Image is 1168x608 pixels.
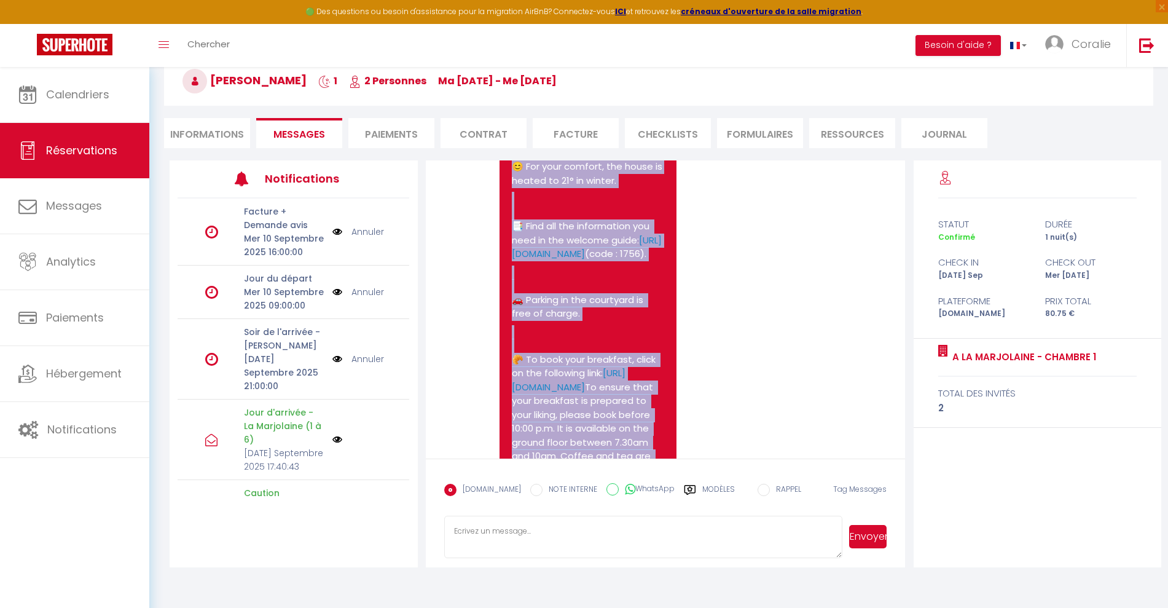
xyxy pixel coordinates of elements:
[1037,255,1145,270] div: check out
[938,401,1137,416] div: 2
[332,225,342,239] img: NO IMAGE
[332,285,342,299] img: NO IMAGE
[512,160,664,188] p: 😊 For your comfort, the house is heated to 21° in winter.
[938,386,1137,401] div: total des invités
[46,366,122,381] span: Hébergement
[438,74,557,88] span: ma [DATE] - me [DATE]
[1139,38,1154,53] img: logout
[938,232,975,242] span: Confirmé
[930,255,1038,270] div: check in
[930,308,1038,320] div: [DOMAIN_NAME]
[349,74,426,88] span: 2 Personnes
[512,219,664,261] p: 📑 Find all the information you need in the welcome guide: (code : 1756).
[809,118,895,148] li: Ressources
[164,118,250,148] li: Informations
[1037,217,1145,232] div: durée
[10,5,47,42] button: Ouvrir le widget de chat LiveChat
[244,205,324,232] p: Facture + Demande avis
[46,198,102,213] span: Messages
[1037,232,1145,243] div: 1 nuit(s)
[833,484,887,494] span: Tag Messages
[512,234,662,261] a: [URL][DOMAIN_NAME]
[1072,36,1111,52] span: Coralie
[47,422,117,437] span: Notifications
[930,217,1038,232] div: statut
[619,483,675,497] label: WhatsApp
[615,6,626,17] a: ICI
[930,294,1038,309] div: Plateforme
[265,165,361,192] h3: Notifications
[770,484,801,497] label: RAPPEL
[37,34,112,55] img: Super Booking
[244,486,324,500] p: Caution
[182,73,307,88] span: [PERSON_NAME]
[533,118,619,148] li: Facture
[244,352,324,393] p: [DATE] Septembre 2025 21:00:00
[901,118,987,148] li: Journal
[351,285,384,299] a: Annuler
[46,310,104,325] span: Paiements
[318,74,337,88] span: 1
[543,484,597,497] label: NOTE INTERNE
[273,127,325,141] span: Messages
[1037,294,1145,309] div: Prix total
[457,484,521,497] label: [DOMAIN_NAME]
[348,118,434,148] li: Paiements
[930,270,1038,282] div: [DATE] Sep
[702,484,735,505] label: Modèles
[46,143,117,158] span: Réservations
[1045,35,1064,53] img: ...
[1036,24,1126,67] a: ... Coralie
[332,435,342,444] img: NO IMAGE
[1037,308,1145,320] div: 80.75 €
[512,293,664,321] p: 🚗 Parking in the courtyard is free of charge.
[351,352,384,366] a: Annuler
[244,325,324,352] p: Soir de l'arrivée - [PERSON_NAME]
[1037,270,1145,282] div: Mer [DATE]
[244,285,324,312] p: Mer 10 Septembre 2025 09:00:00
[441,118,527,148] li: Contrat
[332,352,342,366] img: NO IMAGE
[187,38,230,50] span: Chercher
[915,35,1001,56] button: Besoin d'aide ?
[717,118,803,148] li: FORMULAIRES
[681,6,861,17] a: créneaux d'ouverture de la salle migration
[948,350,1096,365] a: A la Marjolaine - Chambre 1
[849,525,887,548] button: Envoyer
[244,446,324,473] p: [DATE] Septembre 2025 17:40:43
[244,272,324,285] p: Jour du départ
[244,406,324,446] p: Jour d'arrivée - La Marjolaine (1 à 6)
[351,225,384,239] a: Annuler
[512,353,664,478] p: 🥐 To book your breakfast, click on the following link: To ensure that your breakfast is prepared ...
[46,254,96,269] span: Analytics
[46,87,109,102] span: Calendriers
[178,24,239,67] a: Chercher
[625,118,711,148] li: CHECKLISTS
[512,366,625,393] a: [URL][DOMAIN_NAME]
[244,232,324,259] p: Mer 10 Septembre 2025 16:00:00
